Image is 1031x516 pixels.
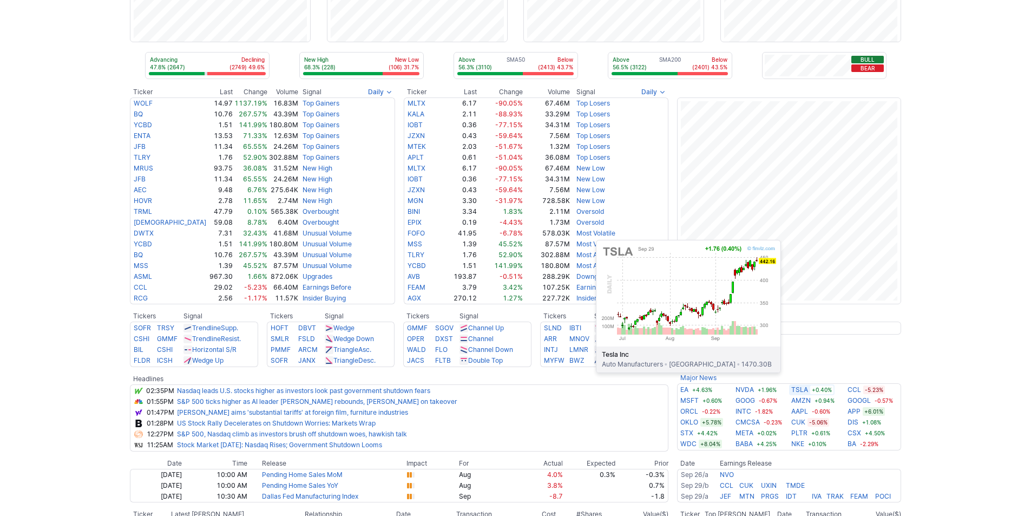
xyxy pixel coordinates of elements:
span: 0.10% [247,207,267,215]
a: Most Active [576,251,613,259]
a: JZXN [408,186,425,194]
a: Sep 29/a [681,492,708,500]
a: FSLD [298,335,315,343]
td: 87.57M [523,239,570,250]
a: TriangleAsc. [333,345,371,354]
td: 7.56M [523,185,570,195]
td: 12.63M [268,130,299,141]
a: CCL [848,384,861,395]
a: Channel Up [468,324,504,332]
a: FLDR [134,356,150,364]
a: CSHI [134,335,149,343]
a: Top Losers [576,132,610,140]
a: YCBD [408,262,426,270]
a: IVA [812,492,822,500]
a: JEF [720,492,731,500]
a: Most Volatile [576,240,615,248]
a: New High [303,186,332,194]
td: 2.78 [208,195,233,206]
a: GOOGL [848,395,871,406]
a: BABA [736,439,753,449]
a: Top Gainers [303,121,339,129]
a: CCL [720,481,733,489]
p: Below [692,56,727,63]
a: MSS [134,262,148,270]
a: Upgrades [303,272,332,280]
a: MLTX [408,164,425,172]
a: STX [680,428,693,439]
p: Declining [229,56,265,63]
a: US Stock Rally Decelerates on Shutdown Worries: Markets Wrap [177,419,376,427]
a: META [736,428,753,439]
a: New Low [576,164,605,172]
a: CUK [791,417,805,428]
span: Trendline [192,324,221,332]
a: Downgrades [576,272,615,280]
a: WALD [407,345,426,354]
a: Earnings Before [303,283,351,291]
a: Major News [680,374,717,382]
td: 43.39M [268,109,299,120]
a: AGX [408,294,421,302]
a: PRGS [761,492,779,500]
a: FEAM [408,283,425,291]
td: 0.61 [439,152,477,163]
a: TRML [134,207,152,215]
a: CMCSA [736,417,760,428]
a: SOFR [134,324,151,332]
a: DIS [848,417,858,428]
a: EPIX [408,218,422,226]
a: Sep 26/a [681,471,708,479]
a: JFB [134,142,146,151]
span: -51.04% [495,153,523,161]
td: 1.76 [208,152,233,163]
th: Last [439,87,477,97]
a: [DEMOGRAPHIC_DATA] [134,218,206,226]
td: 2.11 [439,109,477,120]
span: Signal [303,88,321,96]
td: 6.40M [268,217,299,228]
a: Channel [468,335,494,343]
a: MLTX [408,99,425,107]
button: Bull [851,56,884,63]
a: Most Volatile [576,229,615,237]
p: New High [304,56,336,63]
span: 52.90% [243,153,267,161]
td: 1.73M [523,217,570,228]
td: 6.17 [439,97,477,109]
a: Channel Down [468,345,513,354]
td: 10.76 [208,109,233,120]
div: SMA50 [457,56,574,72]
a: SLND [544,324,562,332]
a: AVB [408,272,420,280]
th: Volume [523,87,570,97]
a: New High [303,197,332,205]
a: BIL [134,345,143,354]
td: 1.39 [439,239,477,250]
a: Horizontal S/R [192,345,237,354]
a: IDT [786,492,797,500]
p: Advancing [150,56,185,63]
button: Bear [851,64,884,72]
p: Above [613,56,647,63]
a: APP [848,406,861,417]
span: -59.64% [495,186,523,194]
a: MSFT [680,395,699,406]
a: Top Gainers [303,153,339,161]
a: TSLA [791,384,808,395]
span: Daily [641,87,657,97]
a: INTC [736,406,751,417]
span: -90.05% [495,164,523,172]
a: JZXN [408,132,425,140]
a: New High [303,175,332,183]
a: CCL [134,283,147,291]
td: 1.32M [523,141,570,152]
a: FEAM [850,492,868,500]
a: TRAK [826,492,844,500]
span: 8.78% [247,218,267,226]
a: PMMF [271,345,291,354]
a: MNOV [569,335,589,343]
td: 3.30 [439,195,477,206]
a: MSS [408,240,422,248]
th: Change [477,87,523,97]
